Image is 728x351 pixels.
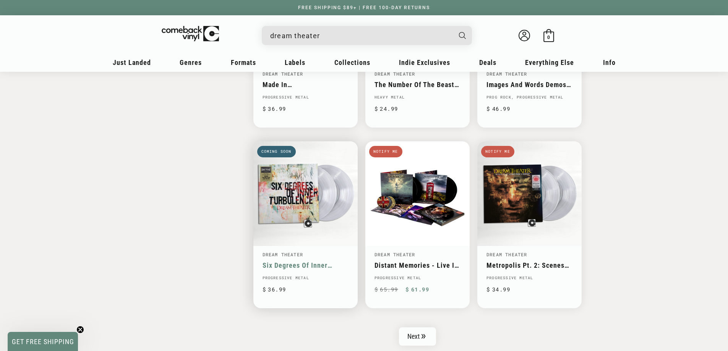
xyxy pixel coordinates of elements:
[76,326,84,333] button: Close teaser
[486,251,527,257] a: Dream Theater
[8,332,78,351] div: GET FREE SHIPPINGClose teaser
[603,58,616,66] span: Info
[290,5,438,10] a: FREE SHIPPING $89+ | FREE 100-DAY RETURNS
[12,338,74,346] span: GET FREE SHIPPING
[486,81,572,89] a: Images And Words Demos ([DATE]-[DATE])
[270,28,451,44] input: When autocomplete results are available use up and down arrows to review and enter to select
[180,58,202,66] span: Genres
[452,26,473,45] button: Search
[262,26,472,45] div: Search
[263,261,349,269] a: Six Degrees Of Inner Turbulence
[113,58,151,66] span: Just Landed
[334,58,370,66] span: Collections
[399,327,436,346] a: Next
[375,81,460,89] a: The Number Of The Beast (2002)
[486,261,572,269] a: Metropolis Pt. 2: Scenes From A Memory
[479,58,496,66] span: Deals
[263,251,303,257] a: Dream Theater
[525,58,574,66] span: Everything Else
[285,58,305,66] span: Labels
[375,251,415,257] a: Dream Theater
[375,261,460,269] a: Distant Memories - Live In [GEOGRAPHIC_DATA]
[231,58,256,66] span: Formats
[263,81,349,89] a: Made In [GEOGRAPHIC_DATA] - Live (2006)
[547,34,550,40] span: 0
[399,58,450,66] span: Indie Exclusives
